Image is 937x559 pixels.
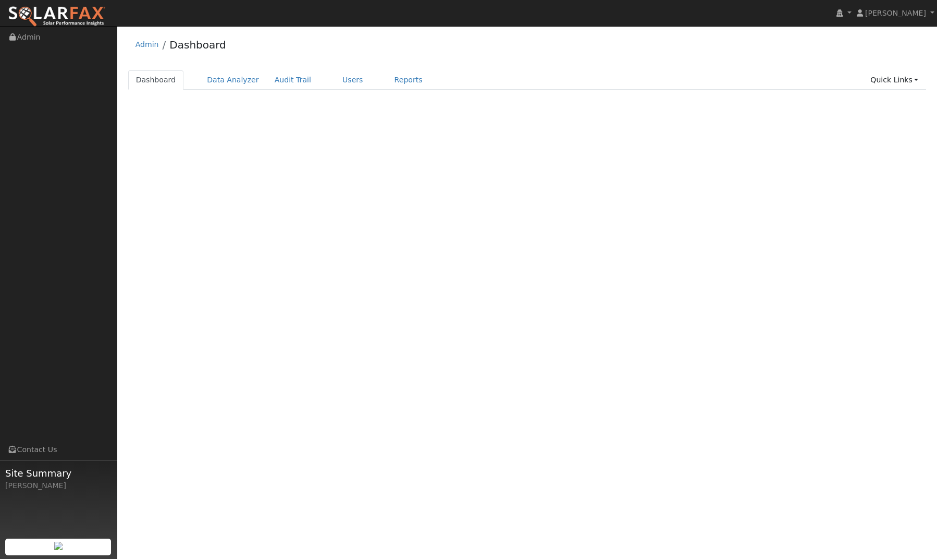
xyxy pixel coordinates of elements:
span: [PERSON_NAME] [865,9,926,17]
a: Reports [387,70,430,90]
a: Users [335,70,371,90]
a: Audit Trail [267,70,319,90]
a: Admin [135,40,159,48]
img: retrieve [54,542,63,550]
a: Data Analyzer [199,70,267,90]
span: Site Summary [5,466,112,480]
a: Dashboard [169,39,226,51]
a: Quick Links [862,70,926,90]
a: Dashboard [128,70,184,90]
div: [PERSON_NAME] [5,480,112,491]
img: SolarFax [8,6,106,28]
